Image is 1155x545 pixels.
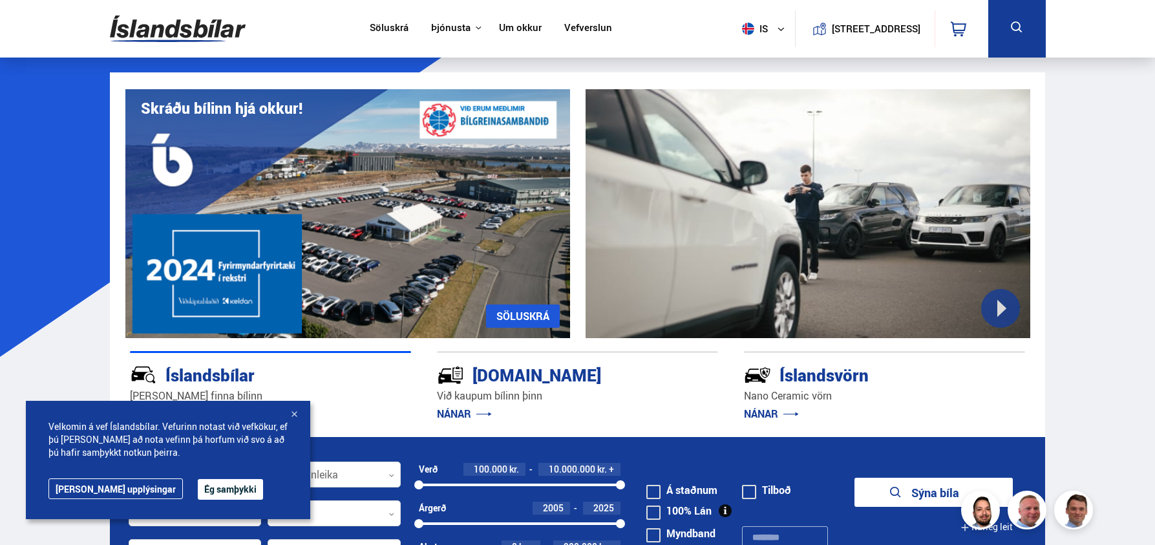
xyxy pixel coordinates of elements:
[419,503,446,513] div: Árgerð
[48,478,183,499] a: [PERSON_NAME] upplýsingar
[744,361,771,389] img: -Svtn6bYgwAsiwNX.svg
[437,407,492,421] a: NÁNAR
[597,464,607,475] span: kr.
[737,10,795,48] button: is
[609,464,614,475] span: +
[742,23,754,35] img: svg+xml;base64,PHN2ZyB4bWxucz0iaHR0cDovL3d3dy53My5vcmcvMjAwMC9zdmciIHdpZHRoPSI1MTIiIGhlaWdodD0iNT...
[646,485,717,495] label: Á staðnum
[437,363,672,385] div: [DOMAIN_NAME]
[744,407,799,421] a: NÁNAR
[1056,493,1095,531] img: FbJEzSuNWCJXmdc-.webp
[130,361,157,389] img: JRvxyua_JYH6wB4c.svg
[437,389,718,403] p: Við kaupum bílinn þinn
[419,464,438,475] div: Verð
[549,463,595,475] span: 10.000.000
[130,389,411,403] p: [PERSON_NAME] finna bílinn
[1010,493,1048,531] img: siFngHWaQ9KaOqBr.png
[509,464,519,475] span: kr.
[646,506,712,516] label: 100% Lán
[837,23,916,34] button: [STREET_ADDRESS]
[854,478,1013,507] button: Sýna bíla
[593,502,614,514] span: 2025
[437,361,464,389] img: tr5P-W3DuiFaO7aO.svg
[737,23,769,35] span: is
[130,363,365,385] div: Íslandsbílar
[742,485,791,495] label: Tilboð
[48,420,288,459] span: Velkomin á vef Íslandsbílar. Vefurinn notast við vefkökur, ef þú [PERSON_NAME] að nota vefinn þá ...
[963,493,1002,531] img: nhp88E3Fdnt1Opn2.png
[141,100,302,117] h1: Skráðu bílinn hjá okkur!
[543,502,564,514] span: 2005
[431,22,471,34] button: Þjónusta
[646,528,715,539] label: Myndband
[744,389,1025,403] p: Nano Ceramic vörn
[744,363,979,385] div: Íslandsvörn
[110,8,246,50] img: G0Ugv5HjCgRt.svg
[486,305,560,328] a: SÖLUSKRÁ
[564,22,612,36] a: Vefverslun
[125,89,570,338] img: eKx6w-_Home_640_.png
[499,22,542,36] a: Um okkur
[802,10,927,47] a: [STREET_ADDRESS]
[370,22,408,36] a: Söluskrá
[474,463,507,475] span: 100.000
[198,479,263,500] button: Ég samþykki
